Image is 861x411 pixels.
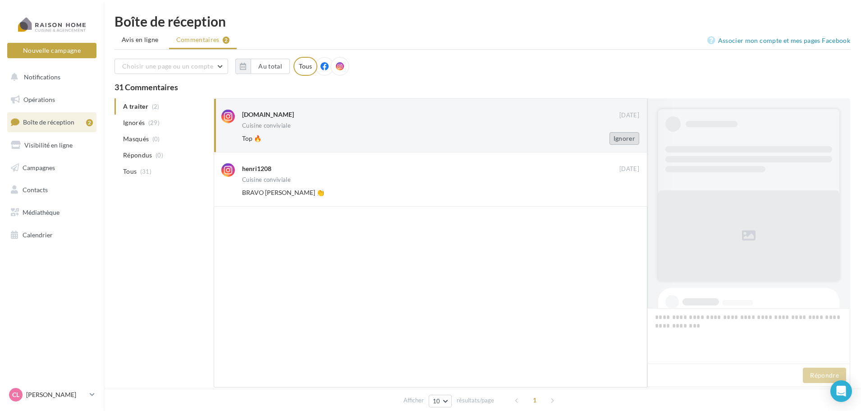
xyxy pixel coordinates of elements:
[242,177,291,183] div: Cuisine conviviale
[7,43,96,58] button: Nouvelle campagne
[5,158,98,177] a: Campagnes
[156,152,163,159] span: (0)
[707,35,850,46] a: Associer mon compte et mes pages Facebook
[12,390,19,399] span: CL
[23,186,48,194] span: Contacts
[152,135,160,143] span: (0)
[242,164,271,173] div: henri1208
[609,132,639,145] button: Ignorer
[23,118,74,126] span: Boîte de réception
[242,123,291,129] div: Cuisine conviviale
[803,368,846,383] button: Répondre
[242,134,261,142] span: Top 🔥
[122,35,159,44] span: Avis en ligne
[457,396,494,405] span: résultats/page
[5,203,98,222] a: Médiathèque
[403,396,424,405] span: Afficher
[433,397,440,405] span: 10
[5,226,98,245] a: Calendrier
[5,112,98,132] a: Boîte de réception2
[114,59,228,74] button: Choisir une page ou un compte
[123,167,137,176] span: Tous
[429,395,452,407] button: 10
[5,90,98,109] a: Opérations
[235,59,290,74] button: Au total
[7,386,96,403] a: CL [PERSON_NAME]
[148,119,160,126] span: (29)
[123,151,152,160] span: Répondus
[24,141,73,149] span: Visibilité en ligne
[23,208,60,216] span: Médiathèque
[527,393,542,407] span: 1
[251,59,290,74] button: Au total
[86,119,93,126] div: 2
[293,57,317,76] div: Tous
[830,380,852,402] div: Open Intercom Messenger
[5,68,95,87] button: Notifications
[242,110,294,119] div: [DOMAIN_NAME]
[123,118,145,127] span: Ignorés
[122,62,213,70] span: Choisir une page ou un compte
[23,163,55,171] span: Campagnes
[23,96,55,103] span: Opérations
[24,73,60,81] span: Notifications
[242,189,324,196] span: BRAVO [PERSON_NAME] 👏
[26,390,86,399] p: [PERSON_NAME]
[123,134,149,143] span: Masqués
[5,136,98,155] a: Visibilité en ligne
[619,165,639,173] span: [DATE]
[5,180,98,199] a: Contacts
[114,14,850,28] div: Boîte de réception
[140,168,151,175] span: (31)
[114,83,850,91] div: 31 Commentaires
[23,231,53,239] span: Calendrier
[619,111,639,120] span: [DATE]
